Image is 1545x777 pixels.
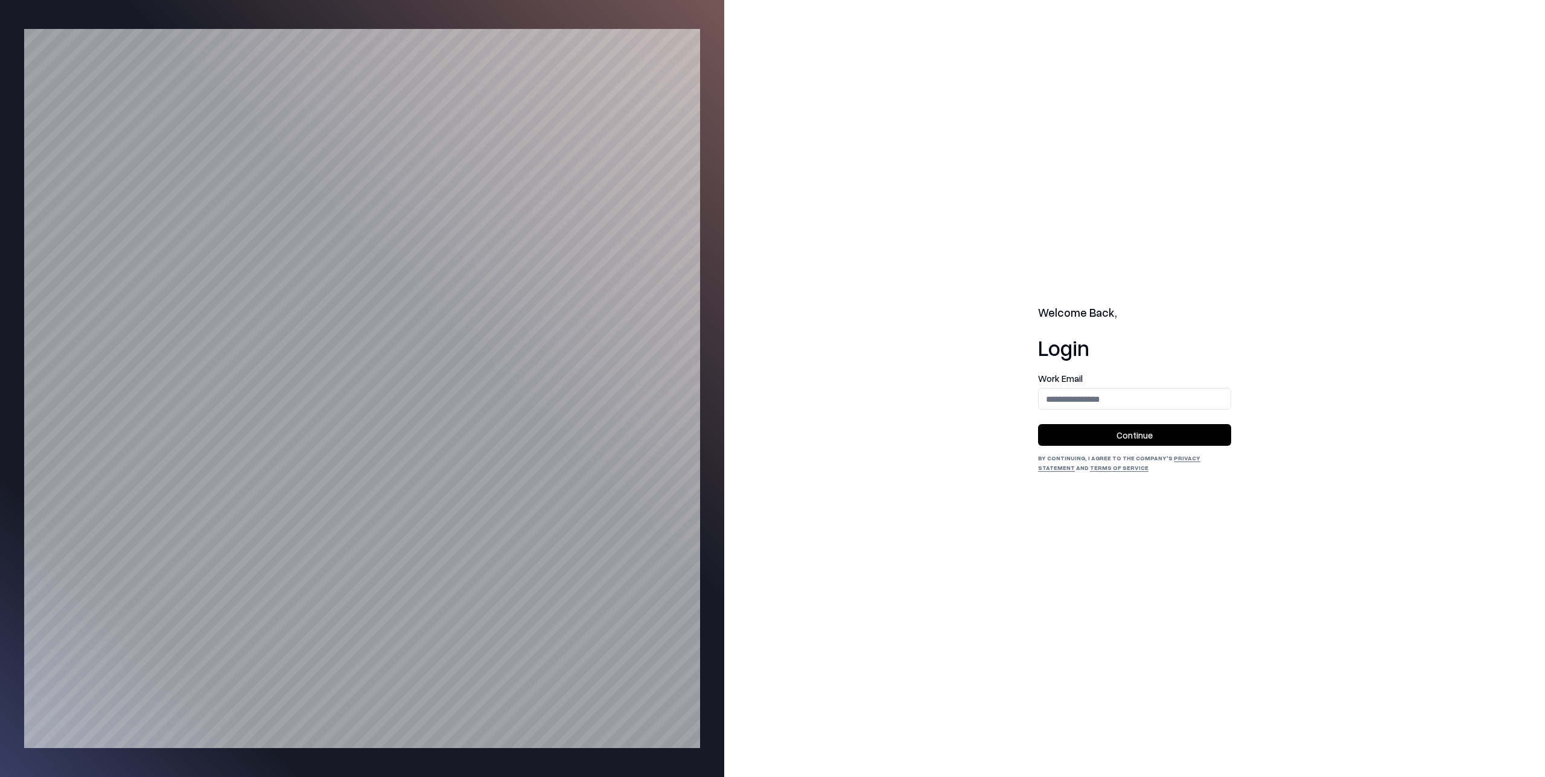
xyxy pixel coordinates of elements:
[1038,335,1231,360] h1: Login
[1038,453,1231,472] div: By continuing, I agree to the Company's and
[1038,424,1231,446] button: Continue
[1090,464,1148,471] a: Terms of Service
[1038,305,1231,322] h2: Welcome Back,
[1038,374,1231,383] label: Work Email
